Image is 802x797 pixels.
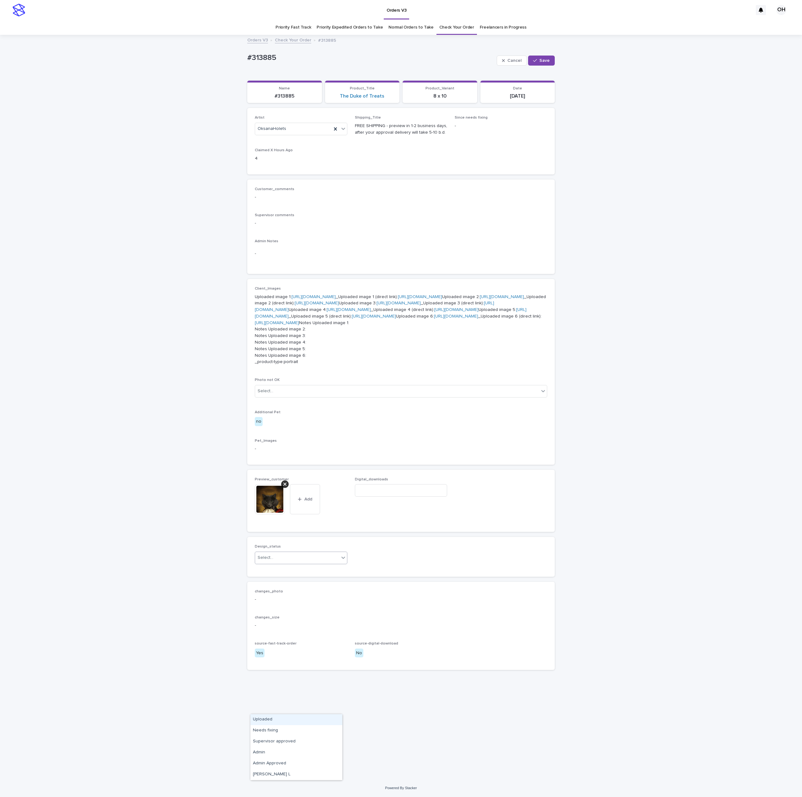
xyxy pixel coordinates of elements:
[250,769,342,780] div: Ritch L
[484,93,551,99] p: [DATE]
[258,126,286,132] span: OksanaHolets
[250,725,342,736] div: Needs fixing
[385,786,417,790] a: Powered By Stacker
[255,410,281,414] span: Additional Pet
[290,484,320,514] button: Add
[398,295,442,299] a: [URL][DOMAIN_NAME]
[275,36,311,43] a: Check Your Order
[255,308,527,318] a: [URL][DOMAIN_NAME]
[250,747,342,758] div: Admin
[250,714,342,725] div: Uploaded
[255,478,289,481] span: Preview_customer
[539,58,550,63] span: Save
[258,554,273,561] div: Select...
[255,616,280,619] span: changes_size
[251,93,318,99] p: #313885
[250,758,342,769] div: Admin Approved
[255,116,265,120] span: Artist
[13,4,25,16] img: stacker-logo-s-only.png
[295,301,339,305] a: [URL][DOMAIN_NAME]
[355,116,381,120] span: Shipping_Title
[317,20,383,35] a: Priority Expedited Orders to Take
[255,596,547,603] p: -
[258,388,273,394] div: Select...
[480,20,527,35] a: Freelancers in Progress
[455,116,488,120] span: Since needs fixing
[255,148,293,152] span: Claimed X Hours Ago
[355,478,388,481] span: Digital_downloads
[507,58,521,63] span: Cancel
[255,439,277,443] span: Pet_Images
[304,497,312,501] span: Add
[255,213,294,217] span: Supervisor comments
[434,314,478,318] a: [URL][DOMAIN_NAME]
[255,417,263,426] div: no
[275,20,311,35] a: Priority Fast Track
[255,590,283,593] span: changes_photo
[250,736,342,747] div: Supervisor approved
[247,53,494,62] p: #313885
[388,20,434,35] a: Normal Orders to Take
[255,622,547,629] p: -
[352,314,396,318] a: [URL][DOMAIN_NAME]
[255,649,265,658] div: Yes
[255,378,280,382] span: Photo not OK
[255,155,347,162] p: 4
[513,87,522,90] span: Date
[255,239,278,243] span: Admin Notes
[255,446,547,452] p: -
[455,123,547,129] p: -
[439,20,474,35] a: Check Your Order
[425,87,454,90] span: Product_Variant
[279,87,290,90] span: Name
[255,250,547,257] p: -
[434,308,479,312] a: [URL][DOMAIN_NAME]
[355,642,398,645] span: source-digital-download
[247,36,268,43] a: Orders V3
[255,294,547,366] p: Uploaded image 1: _Uploaded image 1 (direct link): Uploaded image 2: _Uploaded image 2 (direct li...
[340,93,384,99] a: The Duke of Treats
[776,5,786,15] div: OH
[355,649,363,658] div: No
[255,220,547,227] p: -
[291,295,336,299] a: [URL][DOMAIN_NAME]
[318,36,336,43] p: #313885
[480,295,524,299] a: [URL][DOMAIN_NAME]
[327,308,371,312] a: [URL][DOMAIN_NAME]
[377,301,421,305] a: [URL][DOMAIN_NAME]
[255,187,294,191] span: Customer_comments
[255,642,297,645] span: source-fast-track-order
[255,545,281,548] span: Design_status
[406,93,473,99] p: 8 x 10
[255,194,547,201] p: -
[497,56,527,66] button: Cancel
[255,287,281,291] span: Client_Images
[350,87,375,90] span: Product_Title
[355,123,447,136] p: FREE SHIPPING - preview in 1-2 business days, after your approval delivery will take 5-10 b.d.
[255,321,299,325] a: [URL][DOMAIN_NAME]
[528,56,555,66] button: Save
